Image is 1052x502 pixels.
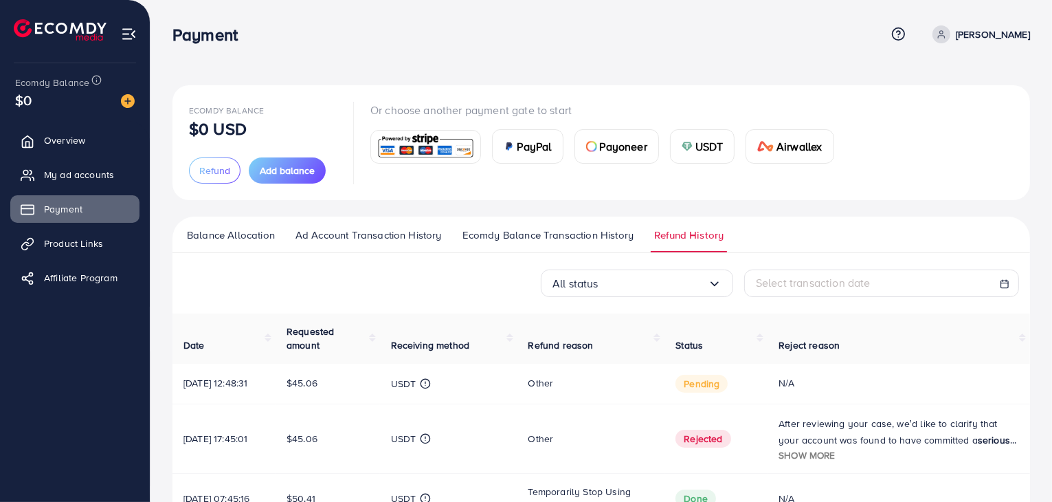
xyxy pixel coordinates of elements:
[675,375,728,393] span: pending
[675,430,730,448] span: Rejected
[44,202,82,216] span: Payment
[654,228,724,243] span: Refund History
[44,133,85,147] span: Overview
[956,26,1030,43] p: [PERSON_NAME]
[574,129,659,164] a: cardPayoneer
[670,129,735,164] a: cardUSDT
[391,430,416,447] p: USDT
[391,338,470,352] span: Receiving method
[295,228,442,243] span: Ad Account Transaction History
[370,102,845,118] p: Or choose another payment gate to start
[44,168,114,182] span: My ad accounts
[199,164,230,177] span: Refund
[927,25,1030,43] a: [PERSON_NAME]
[10,127,139,154] a: Overview
[183,376,247,390] span: [DATE] 12:48:31
[172,25,249,45] h3: Payment
[779,415,1019,448] p: After reviewing your case, we’d like to clarify that your account was found to have committed a o...
[14,19,107,41] img: logo
[776,138,822,155] span: Airwallex
[757,141,774,152] img: card
[746,129,833,164] a: cardAirwallex
[44,237,103,250] span: Product Links
[528,376,554,390] span: Other
[994,440,1042,492] iframe: Chat
[675,338,703,352] span: Status
[695,138,724,155] span: USDT
[287,432,317,446] span: $45.06
[492,129,563,164] a: cardPayPal
[391,375,416,392] p: USDT
[121,94,135,108] img: image
[183,338,205,352] span: Date
[375,132,476,162] img: card
[528,338,594,352] span: Refund reason
[189,120,247,137] p: $0 USD
[15,76,89,89] span: Ecomdy Balance
[552,273,598,294] span: All status
[600,138,647,155] span: Payoneer
[756,275,871,290] span: Select transaction date
[504,141,515,152] img: card
[517,138,552,155] span: PayPal
[10,264,139,292] a: Affiliate Program
[260,164,315,177] span: Add balance
[10,230,139,257] a: Product Links
[287,376,317,390] span: $45.06
[189,105,264,116] span: Ecomdy Balance
[10,161,139,188] a: My ad accounts
[189,157,240,184] button: Refund
[44,271,117,285] span: Affiliate Program
[462,228,634,243] span: Ecomdy Balance Transaction History
[541,270,733,297] div: Search for option
[779,338,840,352] span: Reject reason
[370,130,481,164] a: card
[598,273,708,294] input: Search for option
[528,432,554,446] span: Other
[187,228,275,243] span: Balance Allocation
[15,90,32,110] span: $0
[779,376,794,390] span: N/A
[779,448,835,461] span: Show more
[682,141,693,152] img: card
[183,432,247,446] span: [DATE] 17:45:01
[249,157,326,184] button: Add balance
[287,325,334,352] span: Requested amount
[586,141,597,152] img: card
[121,26,137,42] img: menu
[10,195,139,223] a: Payment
